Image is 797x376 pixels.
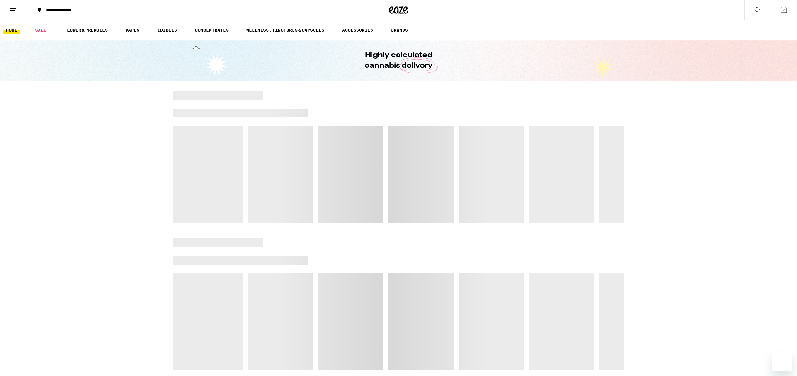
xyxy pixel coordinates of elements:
[3,26,20,34] a: HOME
[122,26,143,34] a: VAPES
[339,26,376,34] a: ACCESSORIES
[192,26,232,34] a: CONCENTRATES
[388,26,411,34] a: BRANDS
[243,26,327,34] a: WELLNESS, TINCTURES & CAPSULES
[772,351,792,371] iframe: Button to launch messaging window
[61,26,111,34] a: FLOWER & PREROLLS
[32,26,49,34] a: SALE
[154,26,180,34] a: EDIBLES
[347,50,450,71] h1: Highly calculated cannabis delivery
